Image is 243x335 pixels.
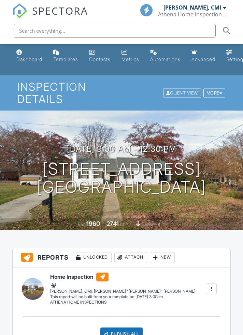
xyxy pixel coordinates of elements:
div: ATHENA HOME INSPECTIONS [50,300,196,305]
div: Client View [163,88,201,98]
h1: [STREET_ADDRESS] [GEOGRAPHIC_DATA] [37,160,206,196]
div: New [150,252,175,263]
div: Templates [53,56,78,62]
a: Advanced [189,46,218,66]
a: Metrics [119,46,142,66]
div: 2741 [106,220,119,227]
div: Contacts [89,56,111,62]
div: Automations [150,56,181,62]
a: Contacts [86,46,113,66]
span: Built [78,222,85,227]
h3: Reports [13,248,231,267]
div: Advanced [191,56,215,62]
div: Metrics [121,56,139,62]
a: Templates [51,46,81,66]
h3: [DATE] 9:00 am - 12:30 pm [67,144,176,154]
div: Unlocked [73,252,112,263]
div: Athena Home Inspections, LLC [158,11,226,18]
span: SPECTORA [32,3,88,18]
img: The Best Home Inspection Software - Spectora [12,3,27,18]
input: Search everything... [14,24,216,38]
div: 1960 [86,220,100,227]
a: SPECTORA [12,9,88,24]
a: Automations (Basic) [147,46,183,66]
span: basement [142,222,160,227]
div: Attach [114,252,147,263]
div: [PERSON_NAME], CMI [163,4,221,11]
div: [PERSON_NAME], CMI, [PERSON_NAME] "[PERSON_NAME]" [PERSON_NAME] [50,282,196,294]
span: sq. ft. [120,222,129,227]
h6: Home Inspection [50,273,196,281]
a: Dashboard [14,46,45,66]
a: Client View [162,90,203,95]
div: This report will be built from your template on [DATE] 3:00am [50,294,196,300]
h1: Inspection Details [17,81,226,105]
div: More [203,88,226,98]
div: Dashboard [16,56,42,62]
